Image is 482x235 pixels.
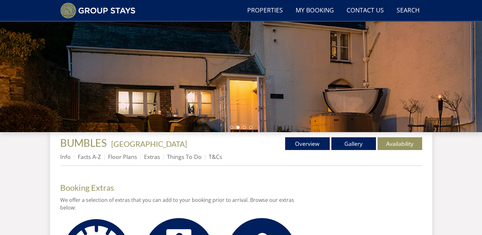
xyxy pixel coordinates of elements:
a: Facts A-Z [78,153,101,160]
a: Search [394,4,422,18]
a: BUMBLES [60,137,109,149]
a: Availability [378,137,422,150]
a: My Booking [293,4,336,18]
span: - [109,139,187,148]
a: T&Cs [209,153,222,160]
a: [GEOGRAPHIC_DATA] [111,139,187,148]
a: Things To Do [167,153,202,160]
p: We offer a selection of extras that you can add to your booking prior to arrival. Browse our extr... [60,196,298,211]
a: Info [60,153,71,160]
span: BUMBLES [60,137,107,149]
img: Group Stays [60,3,136,18]
a: Gallery [331,137,376,150]
a: Floor Plans [108,153,137,160]
a: Properties [245,4,285,18]
a: Extras [144,153,160,160]
a: Overview [285,137,330,150]
a: Booking Extras [60,183,114,192]
a: Contact Us [344,4,386,18]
